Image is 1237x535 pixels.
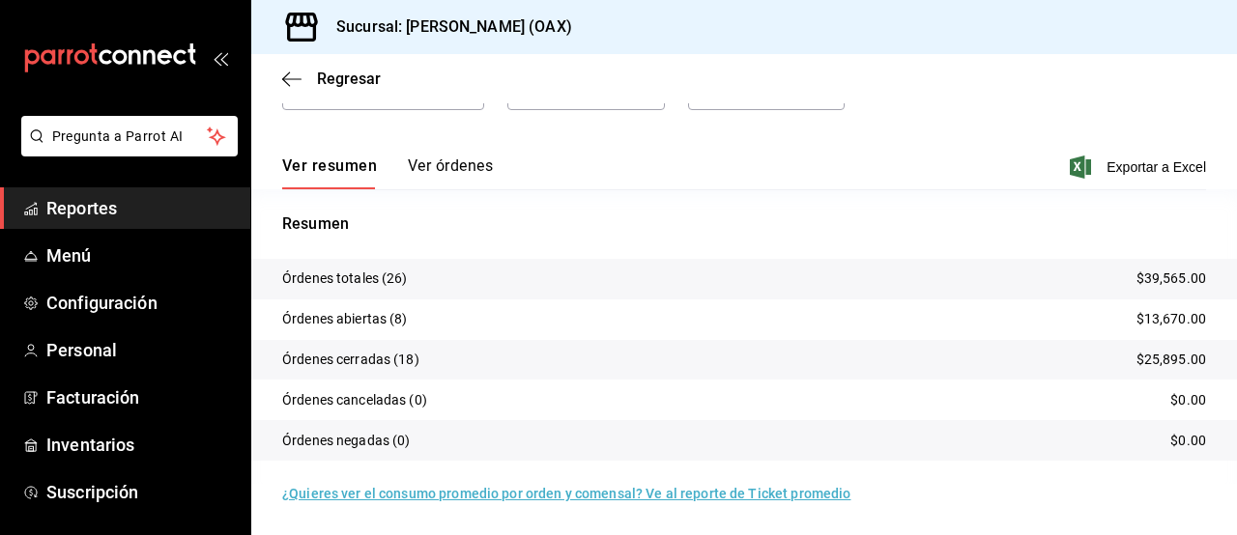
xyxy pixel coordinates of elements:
button: Pregunta a Parrot AI [21,116,238,156]
button: Regresar [282,70,381,88]
button: open_drawer_menu [213,50,228,66]
button: Ver resumen [282,156,377,189]
p: Órdenes totales (26) [282,268,408,289]
p: Órdenes negadas (0) [282,431,411,451]
span: Suscripción [46,479,235,505]
div: navigation tabs [282,156,493,189]
p: Órdenes canceladas (0) [282,390,427,410]
span: Personal [46,337,235,363]
p: Órdenes abiertas (8) [282,309,408,329]
span: Menú [46,242,235,268]
h3: Sucursal: [PERSON_NAME] (OAX) [321,15,572,39]
button: Exportar a Excel [1074,155,1206,179]
p: $0.00 [1170,431,1206,451]
a: Pregunta a Parrot AI [14,140,238,160]
p: $39,565.00 [1136,268,1206,289]
span: Configuración [46,290,235,316]
span: Regresar [317,70,381,88]
span: Reportes [46,195,235,221]
p: $0.00 [1170,390,1206,410]
p: Resumen [282,212,1206,236]
p: $25,895.00 [1136,350,1206,370]
p: $13,670.00 [1136,309,1206,329]
span: Inventarios [46,432,235,458]
span: Pregunta a Parrot AI [52,127,208,147]
a: ¿Quieres ver el consumo promedio por orden y comensal? Ve al reporte de Ticket promedio [282,486,850,501]
button: Ver órdenes [408,156,493,189]
p: Órdenes cerradas (18) [282,350,419,370]
span: Facturación [46,384,235,410]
